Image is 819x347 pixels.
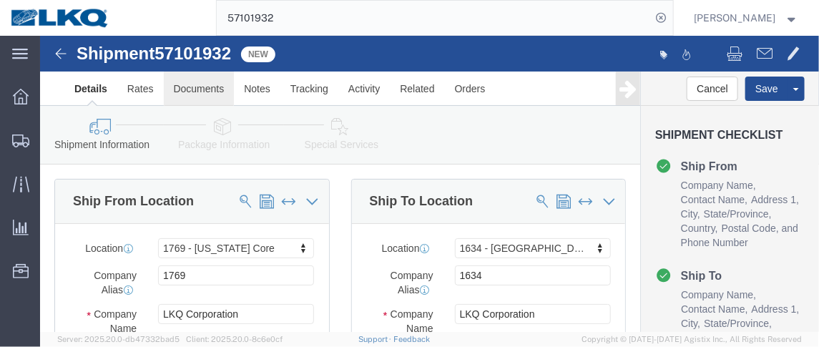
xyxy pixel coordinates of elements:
[694,9,800,26] button: [PERSON_NAME]
[582,333,802,346] span: Copyright © [DATE]-[DATE] Agistix Inc., All Rights Reserved
[695,10,776,26] span: Krisann Metzger
[358,335,394,343] a: Support
[40,36,819,332] iframe: FS Legacy Container
[10,7,110,29] img: logo
[57,335,180,343] span: Server: 2025.20.0-db47332bad5
[393,335,430,343] a: Feedback
[217,1,652,35] input: Search for shipment number, reference number
[186,335,283,343] span: Client: 2025.20.0-8c6e0cf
